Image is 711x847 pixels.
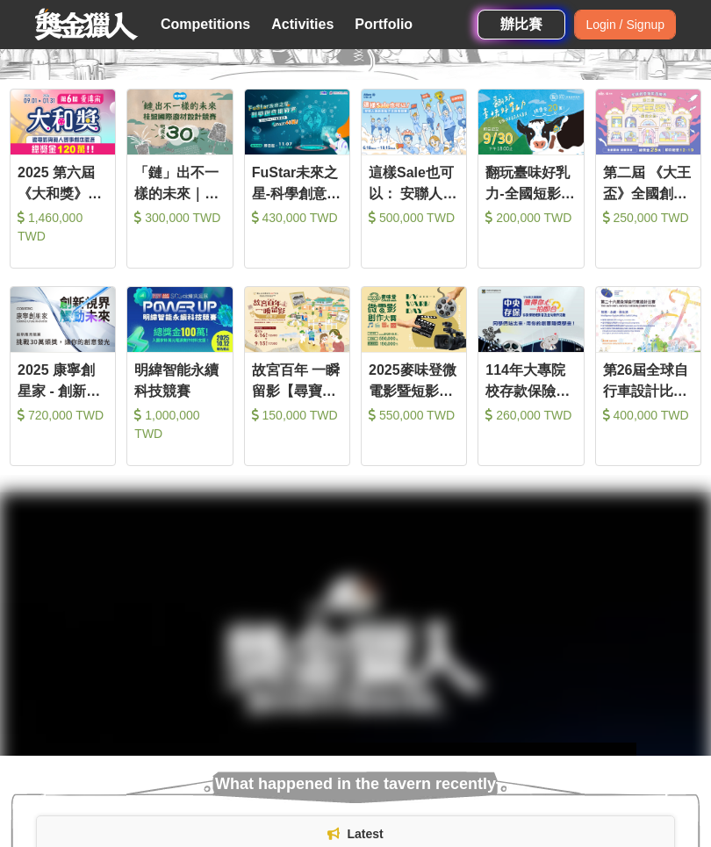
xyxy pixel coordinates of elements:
a: Cover Image第二屆 《大王盃》全國創意短影音競賽 250,000 TWD [595,89,701,269]
div: 250,000 TWD [603,209,693,226]
a: Cover Image114年大專院校存款保險短影音及金句徵件活動 260,000 TWD [478,286,584,466]
span: What happened in the tavern recently [215,764,496,803]
div: 2025麥味登微電影暨短影音創作大賽 [369,360,459,399]
div: 「鏈」出不一樣的未來｜桂盟國際廢材設計競賽 [134,162,225,202]
a: Cover ImageFuStar未來之星-科學創意挑戰賽 430,000 TWD [244,89,350,269]
img: Cover Image [596,287,700,352]
div: 明緯智能永續科技競賽 [134,360,225,399]
div: 翻玩臺味好乳力-全國短影音創意大募集 [485,162,576,202]
div: 300,000 TWD [134,209,225,226]
a: Cover Image明緯智能永續科技競賽 1,000,000 TWD [126,286,233,466]
img: Cover Image [362,287,466,352]
img: Cover Image [245,287,349,352]
div: 第二屆 《大王盃》全國創意短影音競賽 [603,162,693,202]
div: FuStar未來之星-科學創意挑戰賽 [252,162,342,202]
a: Cover Image翻玩臺味好乳力-全國短影音創意大募集 200,000 TWD [478,89,584,269]
img: Cover Image [11,287,115,352]
div: 400,000 TWD [603,406,693,424]
div: 550,000 TWD [369,406,459,424]
a: Competitions [154,12,257,37]
div: 150,000 TWD [252,406,342,424]
a: Cover Image這樣Sale也可以： 安聯人壽創意銷售法募集 500,000 TWD [361,89,467,269]
a: Portfolio [348,12,420,37]
div: 500,000 TWD [369,209,459,226]
div: 2025 第六屆《大和獎》微電影徵選及感人實事分享 [18,162,108,202]
a: Cover Image故宮百年 一瞬留影【尋寶記】 150,000 TWD [244,286,350,466]
div: 第26屆全球自行車設計比賽(IBDC) [603,360,693,399]
img: Cover Image [245,90,349,154]
a: Cover Image2025 第六屆《大和獎》微電影徵選及感人實事分享 1,460,000 TWD [10,89,116,269]
div: 720,000 TWD [18,406,108,424]
a: Activities [264,12,341,37]
img: Cover Image [478,90,583,154]
a: 辦比賽 [478,10,565,39]
span: These are picked by the hostess! [231,75,479,99]
img: Cover Image [596,90,700,154]
img: Cover Image [127,287,232,352]
div: Login / Signup [574,10,676,39]
img: Cover Image [11,90,115,154]
div: 故宮百年 一瞬留影【尋寶記】 [252,360,342,399]
img: Cover Image [127,90,232,154]
a: Cover Image2025麥味登微電影暨短影音創作大賽 550,000 TWD [361,286,467,466]
div: 1,460,000 TWD [18,209,108,226]
div: 430,000 TWD [252,209,342,226]
img: Cover Image [362,90,466,154]
div: 200,000 TWD [485,209,576,226]
img: Cover Image [478,287,583,352]
div: 260,000 TWD [485,406,576,424]
a: Cover Image「鏈」出不一樣的未來｜桂盟國際廢材設計競賽 300,000 TWD [126,89,233,269]
span: Latest [347,827,383,841]
a: Cover Image2025 康寧創星家 - 創新應用競賽 720,000 TWD [10,286,116,466]
div: 114年大專院校存款保險短影音及金句徵件活動 [485,360,576,399]
div: 1,000,000 TWD [134,406,225,424]
div: 2025 康寧創星家 - 創新應用競賽 [18,360,108,399]
a: Cover Image第26屆全球自行車設計比賽(IBDC) 400,000 TWD [595,286,701,466]
div: 這樣Sale也可以： 安聯人壽創意銷售法募集 [369,162,459,202]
